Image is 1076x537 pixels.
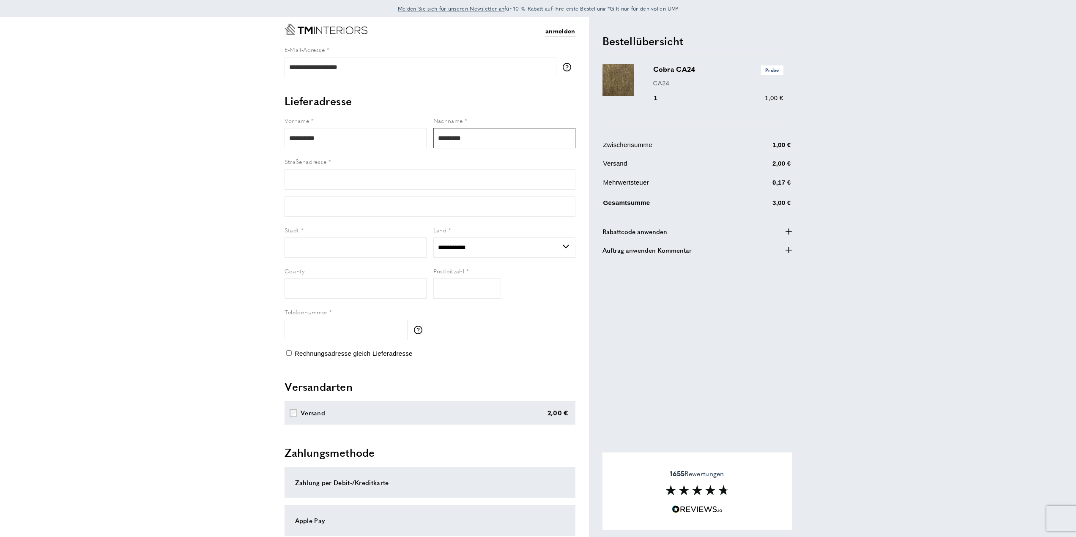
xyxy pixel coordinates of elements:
[772,160,791,167] font: 2,00 €
[672,505,723,513] img: Reviews.io 5 Sterne
[653,64,695,74] font: Cobra CA24
[285,444,375,460] font: Zahlungsmethode
[504,5,678,12] font: für 10 % Rabatt auf Ihre erste Bestellung *Gilt nur für den vollen UVP
[602,227,667,236] font: Rabattcode anwenden
[603,141,652,148] font: Zwischensumme
[765,94,783,101] font: 1,00 €
[285,379,353,394] font: Versandarten
[398,4,504,13] a: Melden Sie sich für unseren Newsletter an
[398,5,504,12] font: Melden Sie sich für unseren Newsletter an
[670,469,684,478] font: 1655
[772,141,791,148] font: 1,00 €
[563,63,575,71] button: More information
[285,226,299,234] font: Stadt
[654,94,658,101] font: 1
[285,116,309,125] font: Vorname
[602,64,634,96] img: Cobra CA24
[285,24,367,35] a: Zur Startseite
[548,408,569,417] font: 2,00 €
[684,469,724,478] font: Bewertungen
[603,160,627,167] font: Versand
[603,199,650,206] font: Gesamtsumme
[545,26,575,35] font: anmelden
[285,45,325,54] font: E-Mail-Adresse
[772,199,791,206] font: 3,00 €
[653,79,670,87] font: CA24
[285,157,327,166] font: Straßenadresse
[295,516,325,525] font: Apple Pay
[603,179,649,186] font: Mehrwertsteuer
[295,478,389,487] font: Zahlung per Debit-/Kreditkarte
[602,33,684,49] font: Bestellübersicht
[285,93,352,109] font: Lieferadresse
[772,179,791,186] font: 0,17 €
[665,485,729,495] img: Abschnitt „Rezensionen“
[285,267,305,275] font: County
[765,67,779,73] font: Probe
[295,350,413,357] font: Rechnungsadresse gleich Lieferadresse
[433,226,447,234] font: Land
[414,326,427,334] button: Weitere Informationen
[545,26,575,36] a: anmelden
[285,308,328,316] font: Telefonnummer
[433,267,465,275] font: Postleitzahl
[301,408,325,417] font: Versand
[433,116,463,125] font: Nachname
[286,350,292,356] input: Rechnungsadresse gleich Lieferadresse
[602,245,692,254] font: Auftrag anwenden Kommentar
